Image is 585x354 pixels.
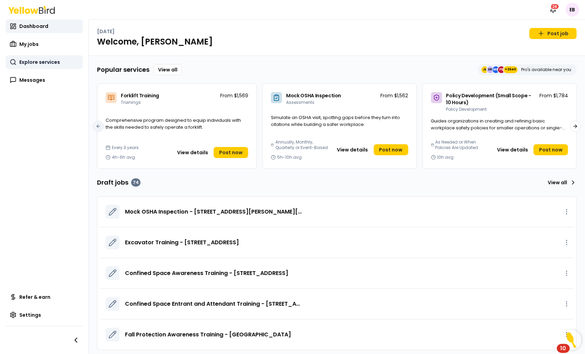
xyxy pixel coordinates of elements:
span: Guides organizations in creating and refining basic workplace safety policies for smaller operati... [431,118,566,138]
p: Pro's available near you [521,67,571,72]
h1: Welcome, [PERSON_NAME] [97,36,577,47]
a: Confined Space Awareness Training - [STREET_ADDRESS] [125,269,288,277]
span: Dashboard [19,23,48,30]
a: Messages [6,73,83,87]
span: Simulate an OSHA visit, spotting gaps before they turn into citations while building a safer work... [271,114,400,128]
button: Open Resource Center, 10 new notifications [561,330,582,351]
a: Explore services [6,55,83,69]
span: Post now [219,149,243,156]
span: Explore services [19,59,60,66]
a: View all [545,177,577,188]
button: View details [493,144,532,155]
span: Every 3 years [112,145,139,150]
span: Refer & earn [19,294,50,301]
a: My jobs [6,37,83,51]
h3: Draft jobs [97,178,140,187]
p: From $1,784 [539,92,568,99]
span: SB [487,66,494,73]
a: Settings [6,308,83,322]
p: From $1,569 [220,92,248,99]
a: Confined Space Entrant and Attendant Training - [STREET_ADDRESS] [125,300,302,308]
a: Post now [374,144,408,155]
span: Annually, Monthly, Quarterly or Event-Based [275,139,330,150]
span: Mock OSHA Inspection [286,92,341,99]
button: View details [333,144,372,155]
span: Policy Development (Small Scope - 10 Hours) [446,92,531,106]
span: EB [566,3,579,17]
span: Settings [19,312,41,318]
span: Comprehensive program designed to equip individuals with the skills needed to safely operate a fo... [106,117,241,130]
a: Mock OSHA Inspection - [STREET_ADDRESS][PERSON_NAME][PERSON_NAME] [125,208,302,216]
span: 5h-10h avg [277,155,302,160]
a: Dashboard [6,19,83,33]
span: Trainings [121,99,141,105]
a: View all [154,64,182,75]
h3: Popular services [97,65,149,75]
a: Post now [534,144,568,155]
a: Fall Protection Awareness Training - [GEOGRAPHIC_DATA] [125,331,291,339]
span: Assessments [286,99,314,105]
span: My jobs [19,41,39,48]
p: [DATE] [97,28,115,35]
button: View details [173,147,212,158]
span: JL [481,66,488,73]
span: Post now [379,146,403,153]
a: Post job [529,28,577,39]
a: Excavator Training - [STREET_ADDRESS] [125,238,239,247]
div: 29 [550,3,559,10]
span: +2640 [505,66,516,73]
div: 74 [131,178,140,187]
span: FD [498,66,505,73]
span: 4h-6h avg [112,155,135,160]
a: Post now [214,147,248,158]
span: Messages [19,77,45,83]
span: 10h avg [437,155,454,160]
span: Policy Development [446,106,487,112]
a: Refer & earn [6,290,83,304]
p: From $1,562 [381,92,408,99]
span: Forklift Training [121,92,159,99]
span: As Needed or When Policies Are Updated [436,139,490,150]
span: MB [493,66,499,73]
span: Post now [539,146,563,153]
button: 29 [546,3,560,17]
